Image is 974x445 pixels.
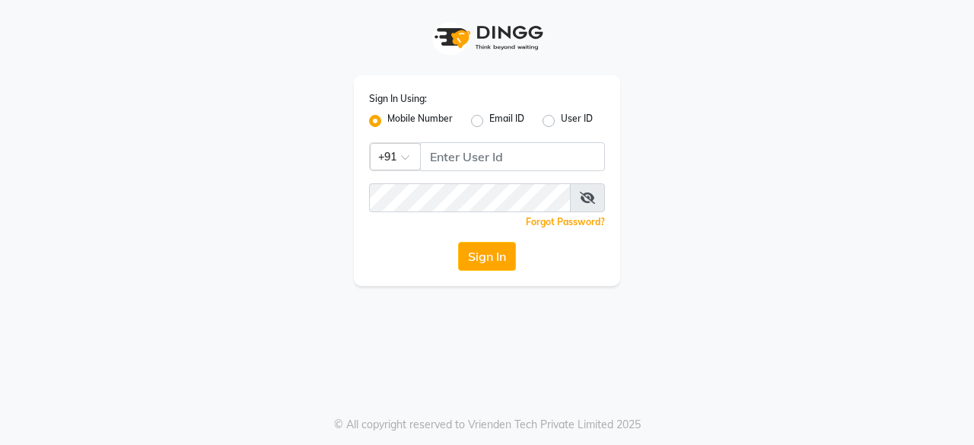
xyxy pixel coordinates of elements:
[526,216,605,227] a: Forgot Password?
[426,15,548,60] img: logo1.svg
[489,112,524,130] label: Email ID
[369,92,427,106] label: Sign In Using:
[420,142,605,171] input: Username
[369,183,571,212] input: Username
[458,242,516,271] button: Sign In
[561,112,593,130] label: User ID
[387,112,453,130] label: Mobile Number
